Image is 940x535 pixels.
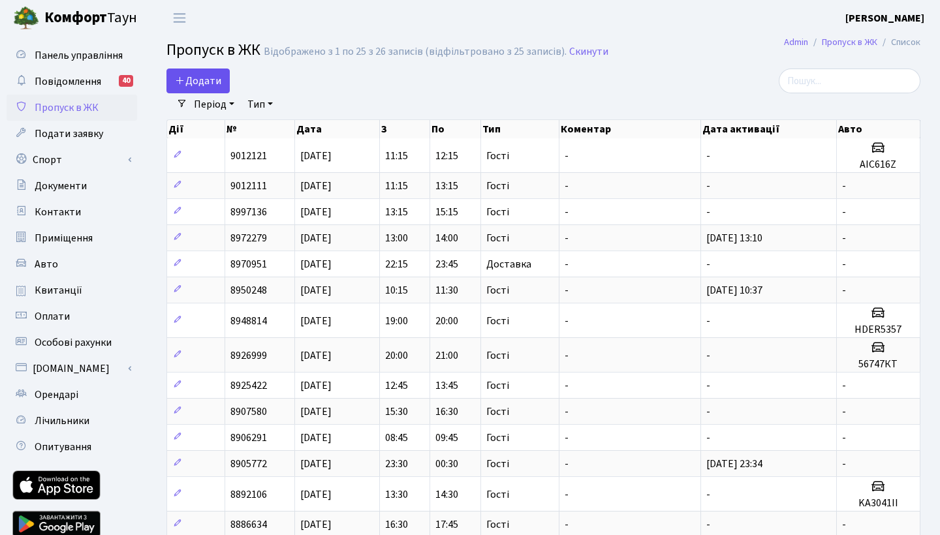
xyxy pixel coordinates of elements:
[7,225,137,251] a: Приміщення
[35,74,101,89] span: Повідомлення
[385,517,408,532] span: 16:30
[230,283,267,298] span: 8950248
[300,517,332,532] span: [DATE]
[565,405,569,419] span: -
[842,405,846,419] span: -
[385,205,408,219] span: 13:15
[230,149,267,163] span: 9012121
[230,348,267,363] span: 8926999
[435,314,458,328] span: 20:00
[7,199,137,225] a: Контакти
[706,179,710,193] span: -
[44,7,137,29] span: Таун
[230,205,267,219] span: 8997136
[486,380,509,391] span: Гості
[701,120,837,138] th: Дата активації
[300,457,332,471] span: [DATE]
[300,431,332,445] span: [DATE]
[35,414,89,428] span: Лічильники
[380,120,430,138] th: З
[7,303,137,329] a: Оплати
[35,309,70,324] span: Оплати
[35,205,81,219] span: Контакти
[7,356,137,382] a: [DOMAIN_NAME]
[225,120,294,138] th: №
[842,358,915,371] h5: 56747КТ
[706,405,710,419] span: -
[166,38,260,61] span: Пропуск в ЖК
[7,329,137,356] a: Особові рахунки
[706,378,710,393] span: -
[385,283,408,298] span: 10:15
[7,42,137,69] a: Панель управління
[230,405,267,419] span: 8907580
[559,120,701,138] th: Коментар
[7,173,137,199] a: Документи
[565,205,569,219] span: -
[300,179,332,193] span: [DATE]
[486,459,509,469] span: Гості
[486,233,509,243] span: Гості
[435,348,458,363] span: 21:00
[565,457,569,471] span: -
[842,283,846,298] span: -
[7,121,137,147] a: Подати заявку
[842,378,846,393] span: -
[842,517,846,532] span: -
[385,378,408,393] span: 12:45
[845,11,924,25] b: [PERSON_NAME]
[435,205,458,219] span: 15:15
[385,405,408,419] span: 15:30
[779,69,920,93] input: Пошук...
[35,388,78,402] span: Орендарі
[230,378,267,393] span: 8925422
[706,314,710,328] span: -
[877,35,920,50] li: Список
[822,35,877,49] a: Пропуск в ЖК
[481,120,559,138] th: Тип
[486,433,509,443] span: Гості
[7,69,137,95] a: Повідомлення40
[230,231,267,245] span: 8972279
[435,179,458,193] span: 13:15
[842,159,915,171] h5: AIC616Z
[385,348,408,363] span: 20:00
[230,517,267,532] span: 8886634
[486,406,509,417] span: Гості
[189,93,240,115] a: Період
[35,335,112,350] span: Особові рахунки
[300,149,332,163] span: [DATE]
[7,382,137,408] a: Орендарі
[7,251,137,277] a: Авто
[385,257,408,271] span: 22:15
[565,517,569,532] span: -
[230,431,267,445] span: 8906291
[230,314,267,328] span: 8948814
[385,231,408,245] span: 13:00
[486,350,509,361] span: Гості
[35,100,99,115] span: Пропуск в ЖК
[300,283,332,298] span: [DATE]
[35,127,103,141] span: Подати заявку
[35,257,58,271] span: Авто
[385,487,408,502] span: 13:30
[486,285,509,296] span: Гості
[706,257,710,271] span: -
[300,378,332,393] span: [DATE]
[706,283,762,298] span: [DATE] 10:37
[435,431,458,445] span: 09:45
[837,120,920,138] th: Авто
[435,149,458,163] span: 12:15
[842,205,846,219] span: -
[565,149,569,163] span: -
[845,10,924,26] a: [PERSON_NAME]
[565,283,569,298] span: -
[435,231,458,245] span: 14:00
[295,120,380,138] th: Дата
[565,487,569,502] span: -
[435,517,458,532] span: 17:45
[842,324,915,336] h5: HDER5357
[706,149,710,163] span: -
[119,75,133,87] div: 40
[385,431,408,445] span: 08:45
